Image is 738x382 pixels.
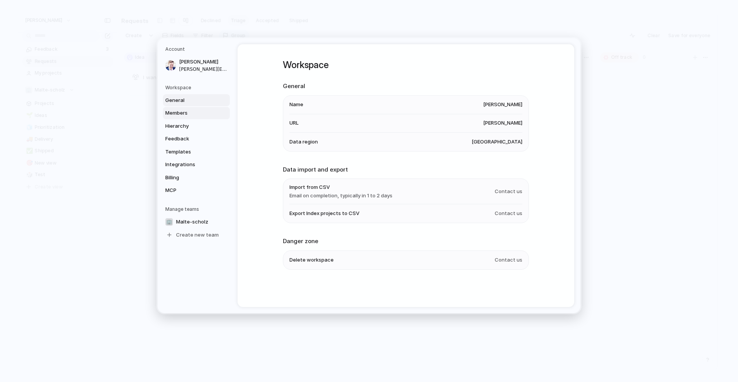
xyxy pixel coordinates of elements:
[165,122,214,130] span: Hierarchy
[163,146,230,158] a: Templates
[165,161,214,168] span: Integrations
[472,138,522,146] span: [GEOGRAPHIC_DATA]
[179,66,228,73] span: [PERSON_NAME][EMAIL_ADDRESS][DOMAIN_NAME]
[289,183,392,191] span: Import from CSV
[163,94,230,107] a: General
[483,120,522,127] span: [PERSON_NAME]
[179,58,228,66] span: [PERSON_NAME]
[289,256,334,264] span: Delete workspace
[283,82,529,91] h2: General
[163,216,230,228] a: 🏢Malte-scholz
[283,165,529,174] h2: Data import and export
[176,218,208,226] span: Malte-scholz
[289,210,359,218] span: Export Index projects to CSV
[165,46,230,53] h5: Account
[176,231,219,239] span: Create new team
[163,229,230,241] a: Create new team
[495,188,522,195] span: Contact us
[495,210,522,218] span: Contact us
[163,120,230,132] a: Hierarchy
[289,120,299,127] span: URL
[163,158,230,171] a: Integrations
[163,107,230,119] a: Members
[495,256,522,264] span: Contact us
[289,138,318,146] span: Data region
[283,58,529,72] h1: Workspace
[165,97,214,104] span: General
[165,174,214,182] span: Billing
[165,187,214,194] span: MCP
[163,133,230,145] a: Feedback
[289,101,303,109] span: Name
[165,135,214,143] span: Feedback
[165,109,214,117] span: Members
[483,101,522,109] span: [PERSON_NAME]
[165,206,230,213] h5: Manage teams
[163,172,230,184] a: Billing
[163,56,230,75] a: [PERSON_NAME][PERSON_NAME][EMAIL_ADDRESS][DOMAIN_NAME]
[165,148,214,156] span: Templates
[165,218,173,226] div: 🏢
[289,192,392,200] span: Email on completion, typically in 1 to 2 days
[283,237,529,246] h2: Danger zone
[165,84,230,91] h5: Workspace
[163,184,230,197] a: MCP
